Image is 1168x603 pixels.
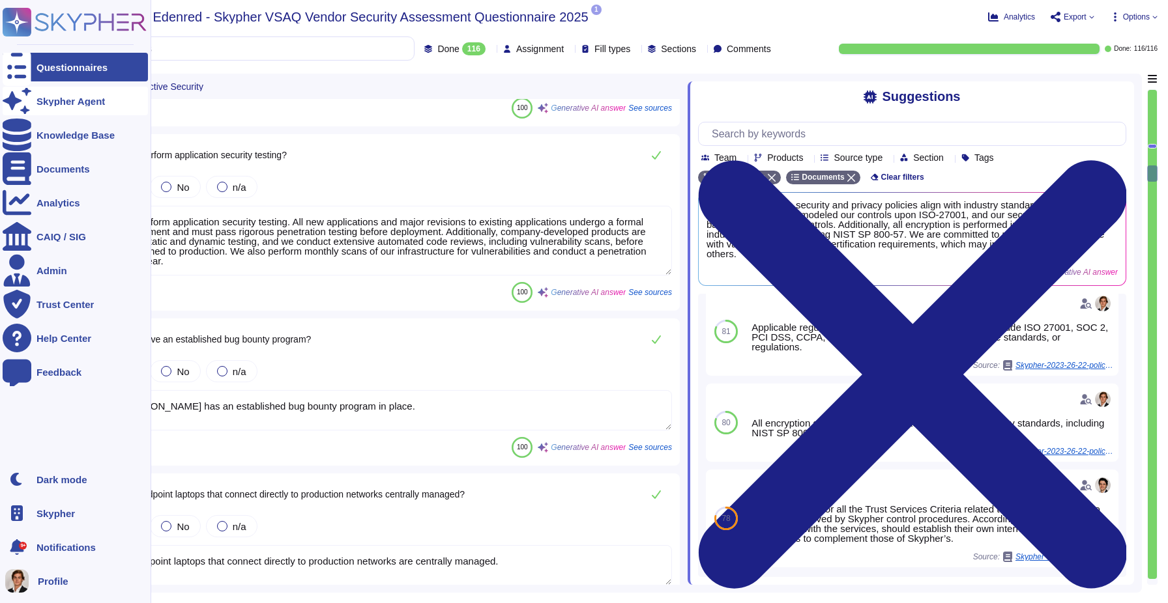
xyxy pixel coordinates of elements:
span: Generative AI answer [551,104,626,112]
span: No [177,182,189,193]
button: user [3,567,38,595]
div: Admin [36,266,67,275]
span: Do you perform application security testing? [109,150,287,160]
a: Skypher Agent [3,87,148,115]
textarea: Yes, [PERSON_NAME] has an established bug bounty program in place. [89,390,672,430]
a: Help Center [3,324,148,352]
img: user [1095,391,1111,407]
div: Knowledge Base [36,130,115,140]
div: Feedback [36,367,81,377]
span: 100 [517,288,528,296]
span: n/a [233,366,246,377]
span: Options [1123,13,1150,21]
div: Questionnaires [36,63,108,72]
span: Edenred - Skypher VSAQ Vendor Security Assessment Questionnaire 2025 [153,10,589,23]
span: Fill types [594,44,630,53]
span: Do you have an established bug bounty program? [109,334,312,344]
span: Done: [1114,46,1131,52]
a: Documents [3,154,148,183]
span: 80 [722,419,730,427]
span: n/a [233,521,246,532]
textarea: Yes, all endpoint laptops that connect directly to production networks are centrally managed. [89,545,672,585]
a: Analytics [3,188,148,217]
div: 9+ [19,542,27,550]
span: See sources [628,104,672,112]
a: Questionnaires [3,53,148,81]
img: user [1095,296,1111,311]
span: 100 [517,443,528,451]
span: Done [437,44,459,53]
span: 100 [517,104,528,111]
span: Generative AI answer [551,443,626,451]
span: Are all endpoint laptops that connect directly to production networks centrally managed? [109,489,465,499]
a: Knowledge Base [3,120,148,149]
div: CAIQ / SIG [36,232,86,242]
div: Help Center [36,333,91,343]
a: Admin [3,256,148,285]
span: Comments [727,44,771,53]
span: Assignment [516,44,564,53]
span: No [177,366,189,377]
span: Export [1064,13,1087,21]
span: Notifications [36,542,96,552]
a: Trust Center [3,290,148,318]
img: user [1095,477,1111,493]
span: No [177,521,189,532]
input: Search by keywords [51,37,414,60]
span: Analytics [1004,13,1035,21]
span: Sections [661,44,696,53]
button: Analytics [988,12,1035,22]
input: Search by keywords [705,122,1126,145]
a: Feedback [3,358,148,386]
textarea: Yes, we perform application security testing. All new applications and major revisions to existin... [89,206,672,275]
span: 81 [722,328,730,335]
span: Proactive Security [130,82,203,91]
div: Trust Center [36,300,94,309]
span: Skypher [36,509,75,518]
div: Skypher Agent [36,96,105,106]
a: CAIQ / SIG [3,222,148,251]
div: Dark mode [36,475,87,484]
div: 116 [462,42,486,55]
span: See sources [628,443,672,451]
span: 78 [722,514,730,522]
div: Documents [36,164,90,174]
span: n/a [233,182,246,193]
span: Profile [38,576,68,586]
img: user [5,569,29,593]
span: Generative AI answer [551,288,626,296]
span: 1 [591,5,602,15]
span: See sources [628,288,672,296]
div: Analytics [36,198,80,208]
span: 116 / 116 [1134,46,1158,52]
